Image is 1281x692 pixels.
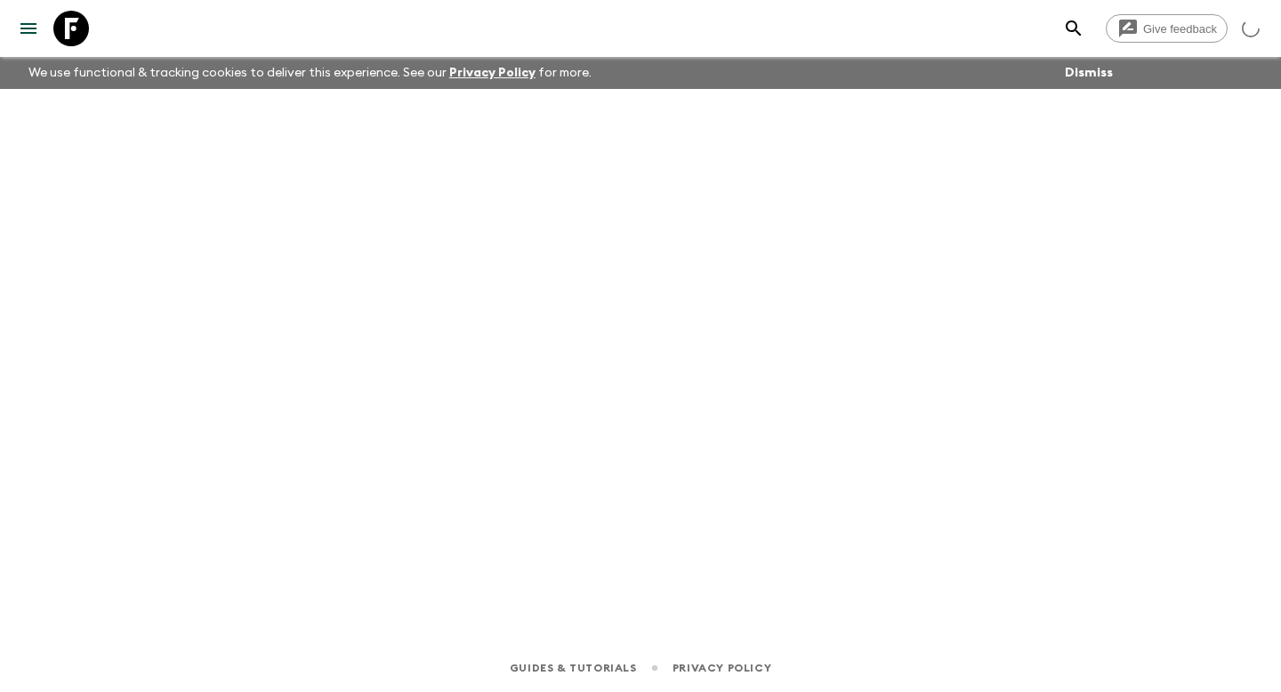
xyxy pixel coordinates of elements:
button: menu [11,11,46,46]
button: search adventures [1056,11,1092,46]
a: Privacy Policy [449,67,536,79]
a: Privacy Policy [673,658,771,678]
span: Give feedback [1133,22,1227,36]
a: Guides & Tutorials [510,658,637,678]
button: Dismiss [1060,60,1117,85]
p: We use functional & tracking cookies to deliver this experience. See our for more. [21,57,599,89]
a: Give feedback [1106,14,1228,43]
